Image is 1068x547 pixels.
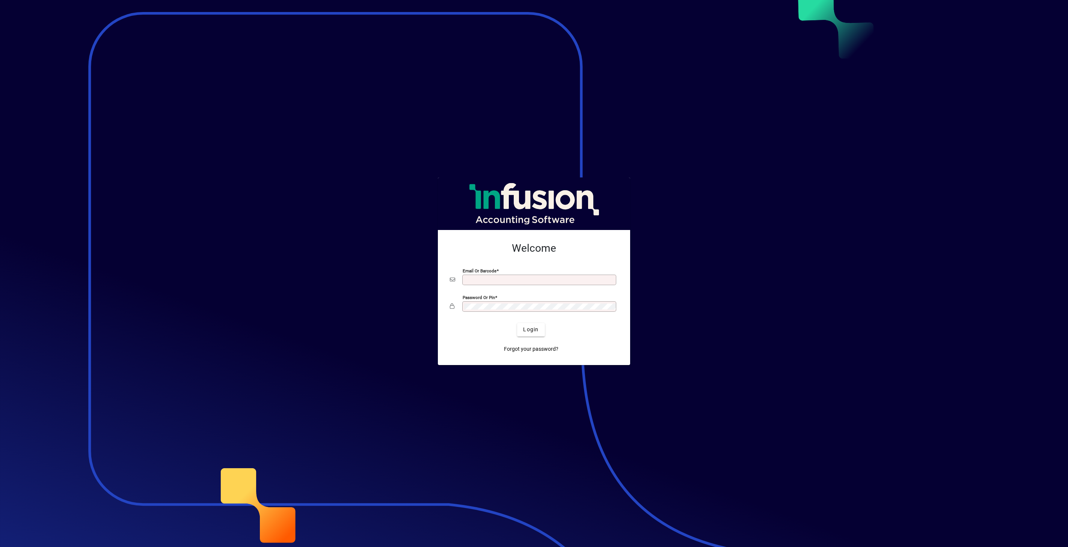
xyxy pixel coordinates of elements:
[517,323,545,337] button: Login
[501,343,561,356] a: Forgot your password?
[463,268,496,273] mat-label: Email or Barcode
[523,326,539,334] span: Login
[450,242,618,255] h2: Welcome
[463,295,495,300] mat-label: Password or Pin
[504,345,558,353] span: Forgot your password?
